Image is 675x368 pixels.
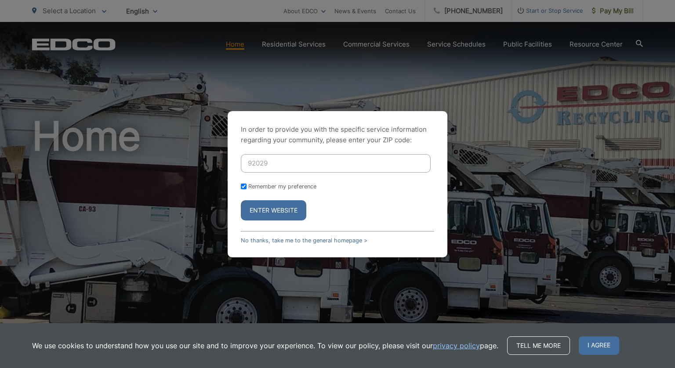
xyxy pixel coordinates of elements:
[433,340,480,351] a: privacy policy
[579,336,619,355] span: I agree
[507,336,570,355] a: Tell me more
[32,340,498,351] p: We use cookies to understand how you use our site and to improve your experience. To view our pol...
[241,200,306,220] button: Enter Website
[248,183,316,190] label: Remember my preference
[241,154,431,173] input: Enter ZIP Code
[241,237,367,244] a: No thanks, take me to the general homepage >
[241,124,434,145] p: In order to provide you with the specific service information regarding your community, please en...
